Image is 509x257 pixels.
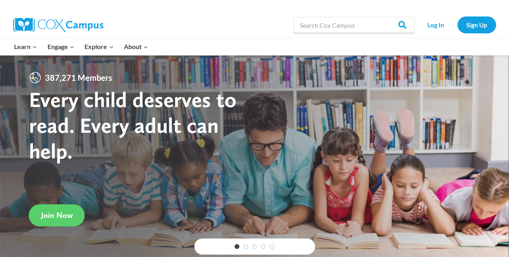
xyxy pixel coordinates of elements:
[13,18,103,32] img: Cox Campus
[270,244,274,249] a: 5
[84,41,113,52] span: Explore
[243,244,248,249] a: 2
[124,41,148,52] span: About
[9,38,153,55] nav: Primary Navigation
[418,16,496,33] nav: Secondary Navigation
[14,41,37,52] span: Learn
[235,244,239,249] a: 1
[252,244,257,249] a: 3
[457,16,496,33] a: Sign Up
[418,16,453,33] a: Log In
[47,41,74,52] span: Engage
[42,71,115,84] span: 387,271 Members
[294,17,414,33] input: Search Cox Campus
[29,86,237,163] strong: Every child deserves to read. Every adult can help.
[29,204,85,226] a: Join Now
[41,210,73,220] span: Join Now
[261,244,266,249] a: 4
